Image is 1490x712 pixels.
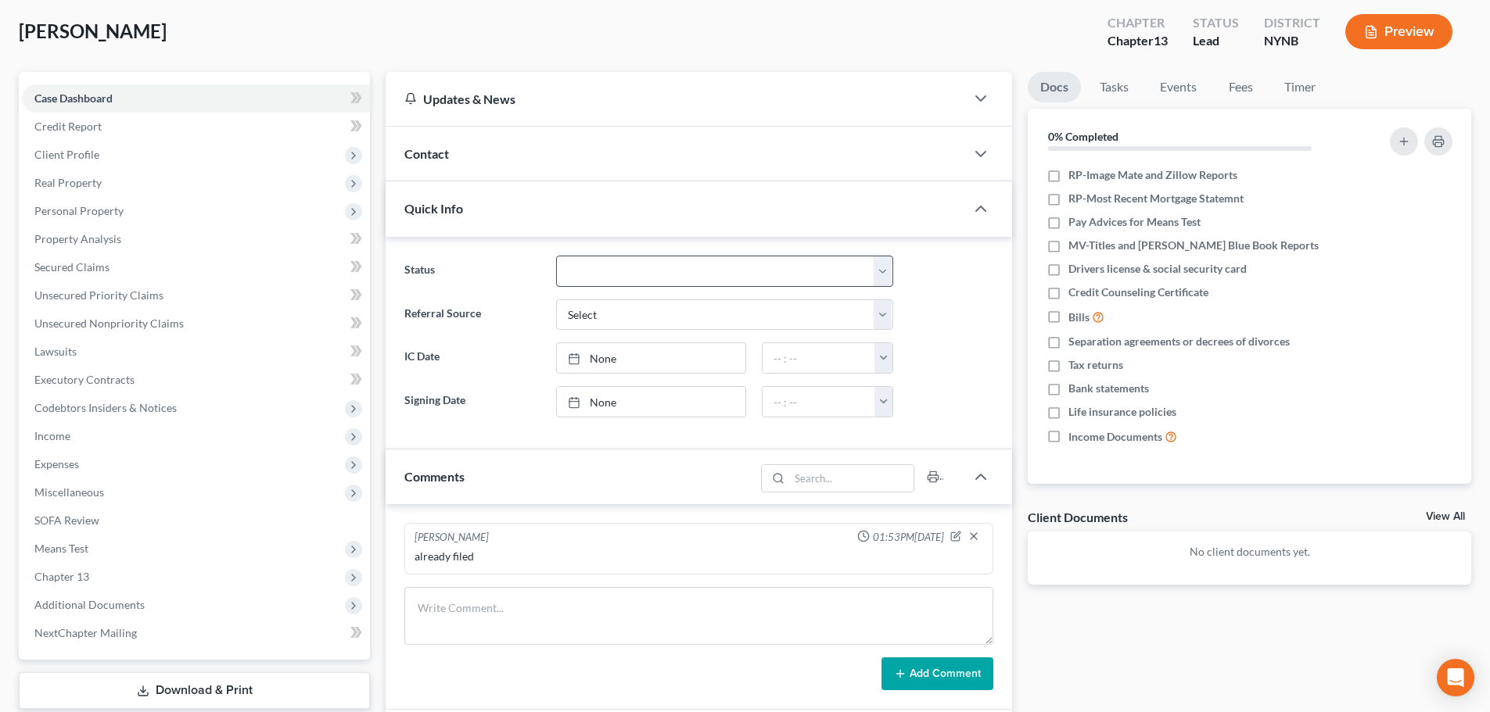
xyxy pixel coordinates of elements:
span: MV-Titles and [PERSON_NAME] Blue Book Reports [1068,238,1319,253]
span: Case Dashboard [34,91,113,105]
span: Separation agreements or decrees of divorces [1068,334,1290,349]
span: Chapter 13 [34,570,89,583]
span: Bank statements [1068,381,1149,396]
span: Pay Advices for Means Test [1068,214,1201,230]
div: Updates & News [404,91,946,107]
span: Executory Contracts [34,373,135,386]
span: 13 [1154,33,1168,48]
a: Secured Claims [22,253,370,281]
div: Chapter [1108,14,1168,32]
span: Unsecured Nonpriority Claims [34,317,184,330]
a: Unsecured Nonpriority Claims [22,309,370,338]
a: NextChapter Mailing [22,619,370,647]
span: RP-Most Recent Mortgage Statemnt [1068,191,1244,206]
button: Preview [1345,14,1452,49]
span: Property Analysis [34,232,121,245]
span: Income [34,429,70,442]
span: Comments [404,469,465,484]
div: Lead [1193,32,1239,50]
span: 01:53PM[DATE] [873,530,944,545]
span: RP-Image Mate and Zillow Reports [1068,167,1237,183]
a: Download & Print [19,672,370,709]
label: Status [397,256,548,287]
a: Fees [1215,72,1266,102]
div: already filed [415,549,983,564]
span: Personal Property [34,204,124,217]
span: [PERSON_NAME] [19,20,167,42]
span: Additional Documents [34,598,145,611]
span: Expenses [34,457,79,470]
span: Miscellaneous [34,485,104,499]
a: Property Analysis [22,225,370,253]
div: [PERSON_NAME] [415,530,489,546]
span: Real Property [34,176,102,189]
input: -- : -- [763,343,875,373]
span: Lawsuits [34,345,77,358]
span: Credit Counseling Certificate [1068,284,1208,300]
a: Credit Report [22,113,370,141]
a: Lawsuits [22,338,370,366]
a: Case Dashboard [22,84,370,113]
a: Docs [1028,72,1081,102]
input: -- : -- [763,387,875,417]
span: Secured Claims [34,260,110,274]
span: Means Test [34,542,88,555]
span: NextChapter Mailing [34,626,137,639]
a: Tasks [1087,72,1141,102]
a: Events [1147,72,1209,102]
span: Bills [1068,309,1090,325]
span: Unsecured Priority Claims [34,288,163,302]
label: IC Date [397,342,548,374]
a: View All [1426,511,1465,522]
span: Life insurance policies [1068,404,1176,420]
div: Client Documents [1028,509,1128,525]
strong: 0% Completed [1048,130,1118,143]
input: Search... [790,465,914,492]
button: Add Comment [881,657,993,690]
a: Executory Contracts [22,366,370,394]
span: Contact [404,146,449,161]
span: Codebtors Insiders & Notices [34,401,177,414]
a: None [557,387,745,417]
a: Unsecured Priority Claims [22,281,370,309]
div: Open Intercom Messenger [1437,659,1474,696]
span: Credit Report [34,120,102,133]
div: District [1264,14,1320,32]
label: Signing Date [397,386,548,417]
span: Drivers license & social security card [1068,261,1247,277]
span: Income Documents [1068,429,1162,445]
span: SOFA Review [34,513,99,527]
a: None [557,343,745,373]
span: Client Profile [34,148,99,161]
div: Chapter [1108,32,1168,50]
label: Referral Source [397,299,548,331]
span: Quick Info [404,201,463,216]
div: NYNB [1264,32,1320,50]
p: No client documents yet. [1040,544,1459,560]
span: Tax returns [1068,357,1123,373]
a: Timer [1272,72,1328,102]
a: SOFA Review [22,506,370,535]
div: Status [1193,14,1239,32]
